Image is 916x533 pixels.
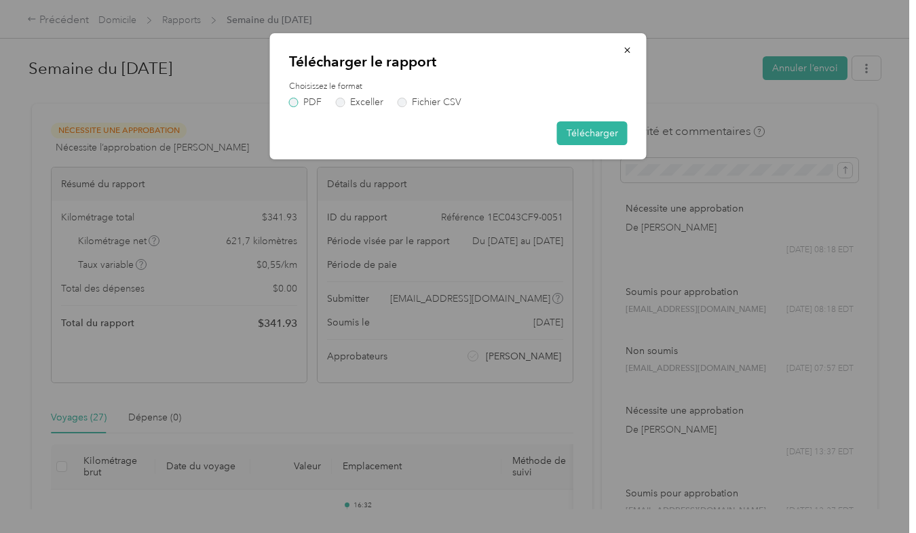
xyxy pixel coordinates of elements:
[289,81,362,92] font: Choisissez le format
[289,52,628,71] p: Télécharger le rapport
[412,98,461,107] font: Fichier CSV
[303,98,322,107] font: PDF
[557,121,628,145] button: Télécharger
[840,457,916,533] iframe: Everlance-gr Chat Button Frame
[350,98,383,107] font: Exceller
